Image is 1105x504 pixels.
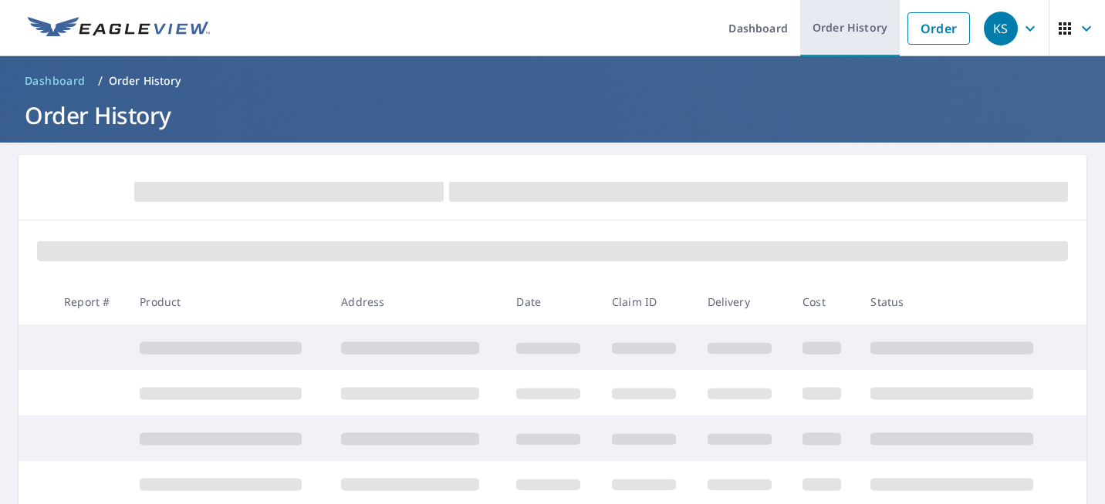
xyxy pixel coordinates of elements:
[28,17,210,40] img: EV Logo
[600,279,695,324] th: Claim ID
[984,12,1018,45] div: KS
[109,73,181,89] p: Order History
[52,279,127,324] th: Report #
[19,99,1086,131] h1: Order History
[25,73,86,89] span: Dashboard
[19,69,92,93] a: Dashboard
[790,279,858,324] th: Cost
[504,279,600,324] th: Date
[98,72,103,90] li: /
[695,279,791,324] th: Delivery
[19,69,1086,93] nav: breadcrumb
[329,279,504,324] th: Address
[127,279,329,324] th: Product
[907,12,970,45] a: Order
[858,279,1059,324] th: Status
